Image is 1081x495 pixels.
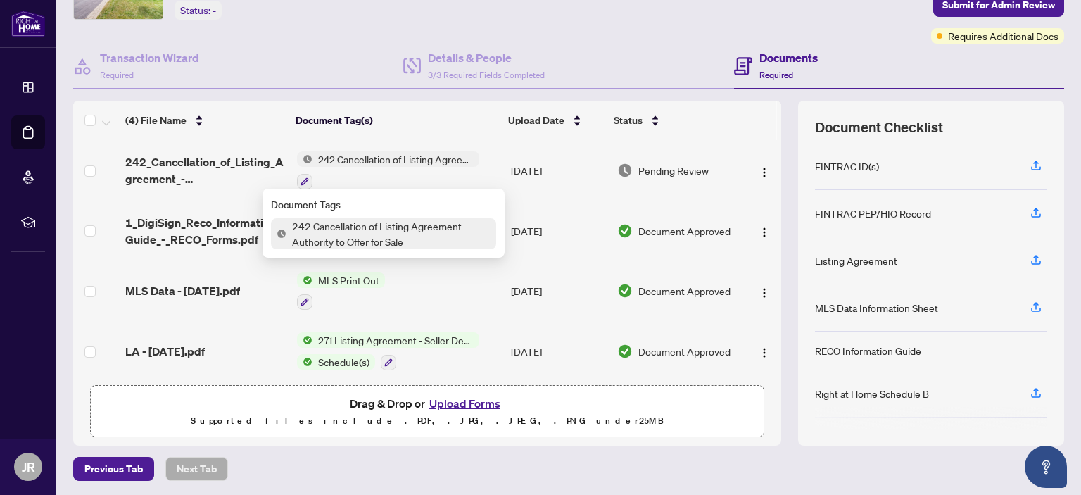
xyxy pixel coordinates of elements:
button: Logo [753,220,776,242]
span: Required [100,70,134,80]
span: MLS Print Out [312,272,385,288]
span: (4) File Name [125,113,187,128]
td: [DATE] [505,321,612,382]
td: [DATE] [505,261,612,322]
span: Requires Additional Docs [948,28,1058,44]
img: Status Icon [271,226,286,242]
button: Status IconMLS Print Out [297,272,385,311]
button: Open asap [1025,446,1067,488]
span: Drag & Drop or [350,394,505,413]
div: Right at Home Schedule B [815,386,929,401]
img: Status Icon [297,354,312,370]
span: JR [22,457,35,477]
span: MLS Data - [DATE].pdf [125,282,240,299]
h4: Documents [759,49,818,66]
div: FINTRAC ID(s) [815,158,879,174]
span: Document Checklist [815,118,943,137]
img: Logo [759,347,770,358]
img: Status Icon [297,151,312,167]
div: FINTRAC PEP/HIO Record [815,206,931,221]
div: MLS Data Information Sheet [815,300,938,315]
button: Upload Forms [425,394,505,413]
span: Drag & Drop orUpload FormsSupported files include .PDF, .JPG, .JPEG, .PNG under25MB [91,386,764,438]
th: Status [608,101,740,140]
h4: Details & People [428,49,545,66]
span: 3/3 Required Fields Completed [428,70,545,80]
h4: Transaction Wizard [100,49,199,66]
img: Logo [759,287,770,299]
div: Status: [175,1,222,20]
img: Document Status [617,223,633,239]
span: 242_Cancellation_of_Listing_Agreement_-_Authority_to_Offer_for_Sale_-_PropTx-OREA_2025-08-31_08_3... [125,153,285,187]
span: 271 Listing Agreement - Seller Designated Representation Agreement Authority to Offer for Sale [312,332,479,348]
td: [DATE] [505,201,612,261]
th: (4) File Name [120,101,290,140]
img: Status Icon [297,272,312,288]
img: Logo [759,227,770,238]
th: Document Tag(s) [290,101,503,140]
th: Upload Date [502,101,607,140]
p: Supported files include .PDF, .JPG, .JPEG, .PNG under 25 MB [99,413,755,430]
div: Document Tags [271,197,496,213]
img: Document Status [617,344,633,359]
button: Logo [753,159,776,182]
span: Document Approved [638,283,731,299]
div: Listing Agreement [815,253,897,268]
span: 242 Cancellation of Listing Agreement - Authority to Offer for Sale [312,151,479,167]
img: Status Icon [297,332,312,348]
button: Next Tab [165,457,228,481]
span: 242 Cancellation of Listing Agreement - Authority to Offer for Sale [286,218,496,249]
button: Status Icon242 Cancellation of Listing Agreement - Authority to Offer for Sale [297,151,479,189]
img: Document Status [617,283,633,299]
div: RECO Information Guide [815,343,921,358]
span: Status [614,113,643,128]
img: Document Status [617,163,633,178]
button: Logo [753,340,776,363]
span: 1_DigiSign_Reco_Information_Guide_-_RECO_Forms.pdf [125,214,285,248]
button: Status Icon271 Listing Agreement - Seller Designated Representation Agreement Authority to Offer ... [297,332,479,370]
span: Previous Tab [84,458,143,480]
span: - [213,4,216,17]
button: Previous Tab [73,457,154,481]
button: Logo [753,280,776,302]
span: LA - [DATE].pdf [125,343,205,360]
span: Document Approved [638,223,731,239]
span: Document Approved [638,344,731,359]
span: Upload Date [508,113,564,128]
img: logo [11,11,45,37]
span: Required [759,70,793,80]
span: Pending Review [638,163,709,178]
td: [DATE] [505,140,612,201]
span: Schedule(s) [312,354,375,370]
img: Logo [759,167,770,178]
